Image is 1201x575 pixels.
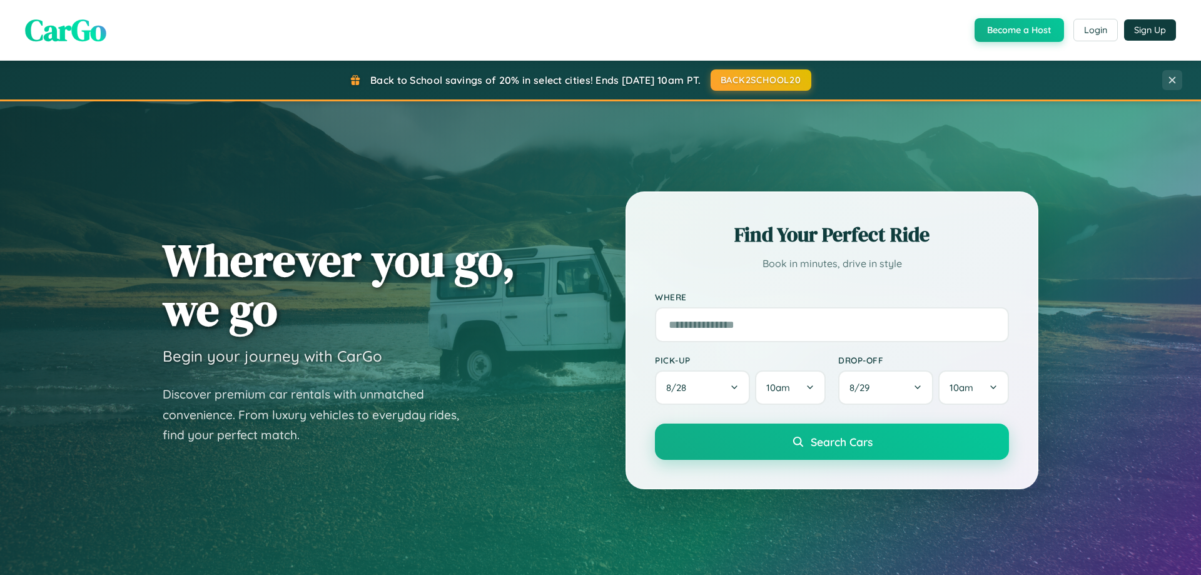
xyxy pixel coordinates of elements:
button: Sign Up [1124,19,1176,41]
label: Drop-off [838,355,1009,365]
h2: Find Your Perfect Ride [655,221,1009,248]
span: CarGo [25,9,106,51]
h1: Wherever you go, we go [163,235,515,334]
button: 8/28 [655,370,750,405]
h3: Begin your journey with CarGo [163,347,382,365]
span: Back to School savings of 20% in select cities! Ends [DATE] 10am PT. [370,74,701,86]
span: 8 / 29 [849,382,876,394]
button: 10am [938,370,1009,405]
button: Search Cars [655,424,1009,460]
p: Discover premium car rentals with unmatched convenience. From luxury vehicles to everyday rides, ... [163,384,475,445]
span: 8 / 28 [666,382,692,394]
label: Where [655,292,1009,302]
button: Login [1073,19,1118,41]
span: 10am [766,382,790,394]
button: BACK2SCHOOL20 [711,69,811,91]
button: 10am [755,370,826,405]
span: 10am [950,382,973,394]
span: Search Cars [811,435,873,449]
p: Book in minutes, drive in style [655,255,1009,273]
button: Become a Host [975,18,1064,42]
button: 8/29 [838,370,933,405]
label: Pick-up [655,355,826,365]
